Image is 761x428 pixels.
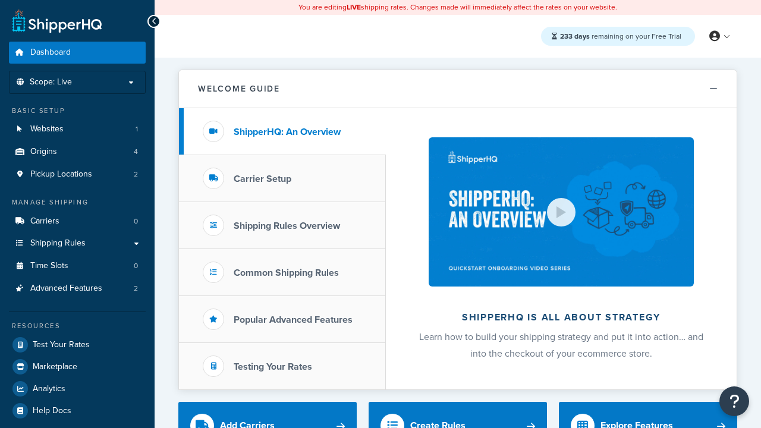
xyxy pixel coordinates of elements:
[9,334,146,355] a: Test Your Rates
[179,70,737,108] button: Welcome Guide
[9,42,146,64] a: Dashboard
[30,169,92,180] span: Pickup Locations
[30,238,86,248] span: Shipping Rules
[234,267,339,278] h3: Common Shipping Rules
[9,255,146,277] a: Time Slots0
[30,261,68,271] span: Time Slots
[9,141,146,163] a: Origins4
[9,321,146,331] div: Resources
[560,31,590,42] strong: 233 days
[234,221,340,231] h3: Shipping Rules Overview
[33,340,90,350] span: Test Your Rates
[417,312,705,323] h2: ShipperHQ is all about strategy
[33,406,71,416] span: Help Docs
[9,118,146,140] a: Websites1
[9,278,146,300] li: Advanced Features
[134,169,138,180] span: 2
[134,216,138,226] span: 0
[9,210,146,232] li: Carriers
[9,118,146,140] li: Websites
[198,84,280,93] h2: Welcome Guide
[9,197,146,207] div: Manage Shipping
[134,284,138,294] span: 2
[9,255,146,277] li: Time Slots
[134,261,138,271] span: 0
[419,330,703,360] span: Learn how to build your shipping strategy and put it into action… and into the checkout of your e...
[719,386,749,416] button: Open Resource Center
[9,163,146,185] a: Pickup Locations2
[9,378,146,399] a: Analytics
[30,48,71,58] span: Dashboard
[134,147,138,157] span: 4
[9,141,146,163] li: Origins
[9,106,146,116] div: Basic Setup
[9,163,146,185] li: Pickup Locations
[9,400,146,421] a: Help Docs
[234,314,353,325] h3: Popular Advanced Features
[9,356,146,377] a: Marketplace
[30,124,64,134] span: Websites
[30,147,57,157] span: Origins
[234,174,291,184] h3: Carrier Setup
[234,127,341,137] h3: ShipperHQ: An Overview
[234,361,312,372] h3: Testing Your Rates
[30,284,102,294] span: Advanced Features
[136,124,138,134] span: 1
[9,278,146,300] a: Advanced Features2
[9,210,146,232] a: Carriers0
[429,137,694,287] img: ShipperHQ is all about strategy
[560,31,681,42] span: remaining on your Free Trial
[30,216,59,226] span: Carriers
[33,384,65,394] span: Analytics
[9,232,146,254] a: Shipping Rules
[33,362,77,372] span: Marketplace
[347,2,361,12] b: LIVE
[30,77,72,87] span: Scope: Live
